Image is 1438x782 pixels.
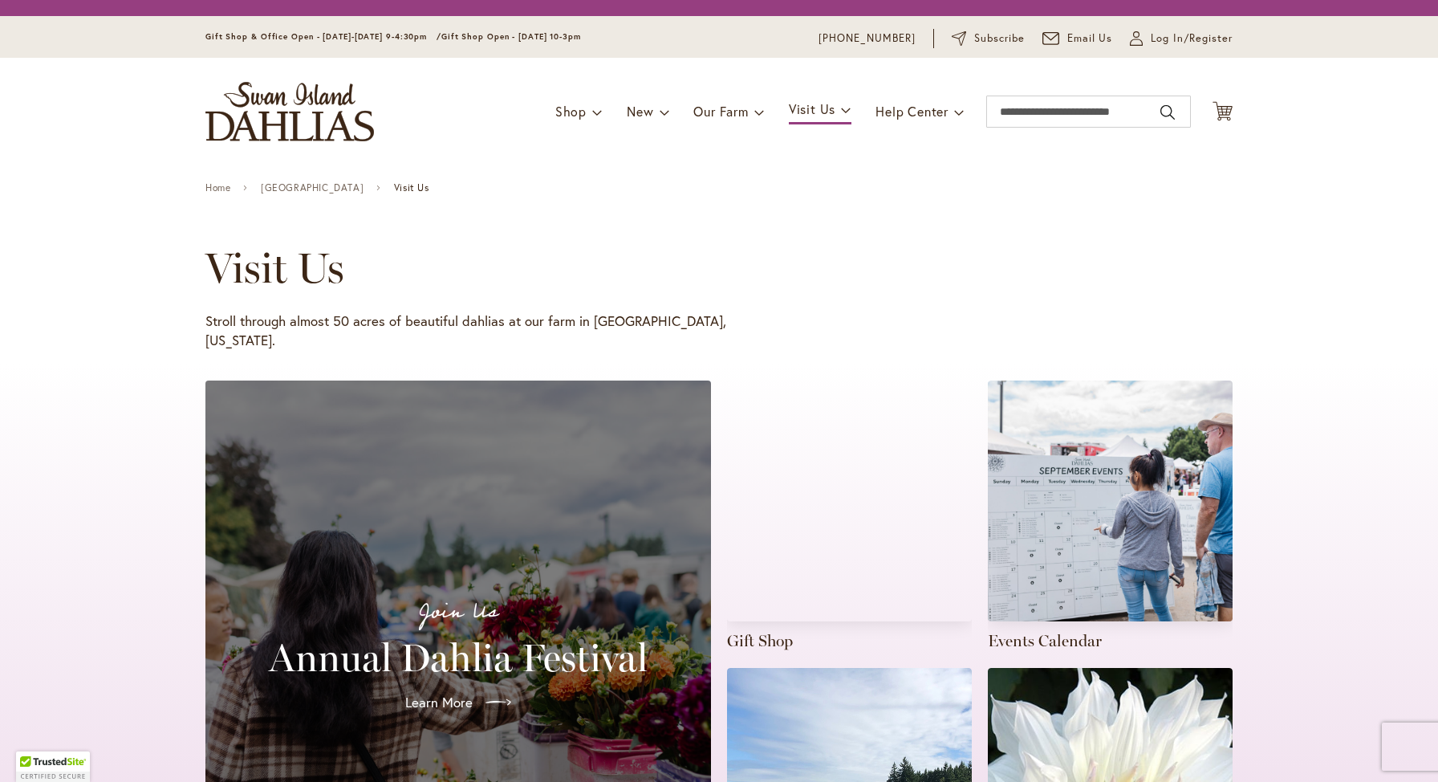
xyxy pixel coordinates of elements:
h2: Annual Dahlia Festival [225,635,692,680]
a: [GEOGRAPHIC_DATA] [261,182,364,193]
a: Learn More [392,680,524,725]
a: Home [205,182,230,193]
span: Visit Us [394,182,429,193]
span: Visit Us [789,100,835,117]
h1: Visit Us [205,244,1186,292]
a: Email Us [1042,31,1113,47]
a: Subscribe [952,31,1025,47]
span: Gift Shop Open - [DATE] 10-3pm [441,31,581,42]
p: Stroll through almost 50 acres of beautiful dahlias at our farm in [GEOGRAPHIC_DATA], [US_STATE]. [205,312,727,350]
a: Log In/Register [1130,31,1233,47]
span: Gift Shop & Office Open - [DATE]-[DATE] 9-4:30pm / [205,31,441,42]
span: Subscribe [974,31,1025,47]
a: store logo [205,82,374,141]
a: [PHONE_NUMBER] [819,31,916,47]
span: Our Farm [693,103,748,120]
span: Help Center [875,103,949,120]
span: New [627,103,653,120]
span: Email Us [1067,31,1113,47]
span: Shop [555,103,587,120]
p: Join Us [225,595,692,629]
div: TrustedSite Certified [16,751,90,782]
span: Log In/Register [1151,31,1233,47]
span: Learn More [405,693,473,712]
button: Search [1160,100,1175,125]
